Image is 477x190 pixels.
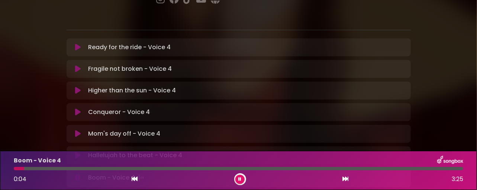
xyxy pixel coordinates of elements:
[452,175,463,184] span: 3:25
[88,108,150,117] p: Conqueror - Voice 4
[437,156,463,165] img: songbox-logo-white.png
[88,43,171,52] p: Ready for the ride - Voice 4
[14,156,61,165] p: Boom - Voice 4
[88,86,176,95] p: Higher than the sun - Voice 4
[14,175,26,183] span: 0:04
[88,129,160,138] p: Mom's day off - Voice 4
[88,64,172,73] p: Fragile not broken - Voice 4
